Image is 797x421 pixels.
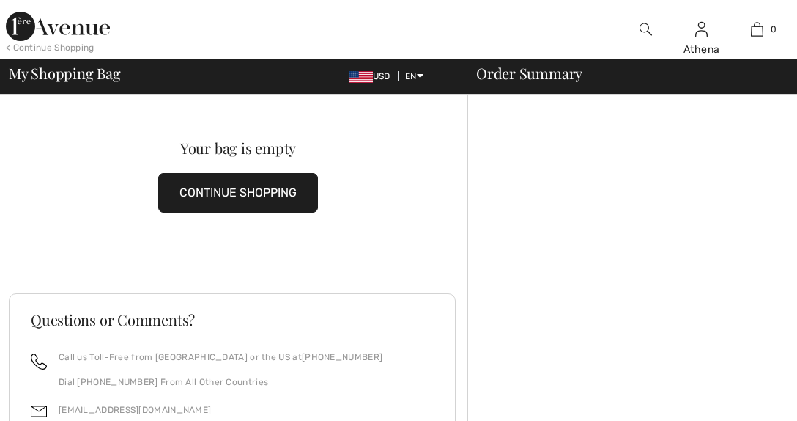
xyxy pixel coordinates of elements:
img: US Dollar [349,71,373,83]
p: Dial [PHONE_NUMBER] From All Other Countries [59,376,382,389]
a: 0 [730,21,785,38]
img: My Bag [751,21,763,38]
img: email [31,403,47,420]
div: Your bag is empty [31,141,444,155]
img: search the website [640,21,652,38]
p: Call us Toll-Free from [GEOGRAPHIC_DATA] or the US at [59,351,382,364]
a: [PHONE_NUMBER] [302,352,382,362]
h3: Questions or Comments? [31,312,434,327]
span: EN [405,71,423,81]
a: [EMAIL_ADDRESS][DOMAIN_NAME] [59,405,211,415]
img: call [31,354,47,370]
div: Athena [675,42,729,57]
img: My Info [695,21,708,38]
img: 1ère Avenue [6,12,110,41]
span: My Shopping Bag [9,66,121,81]
span: USD [349,71,396,81]
div: < Continue Shopping [6,41,94,54]
a: Sign In [695,22,708,36]
span: 0 [771,23,776,36]
div: Order Summary [459,66,788,81]
button: CONTINUE SHOPPING [158,173,318,213]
